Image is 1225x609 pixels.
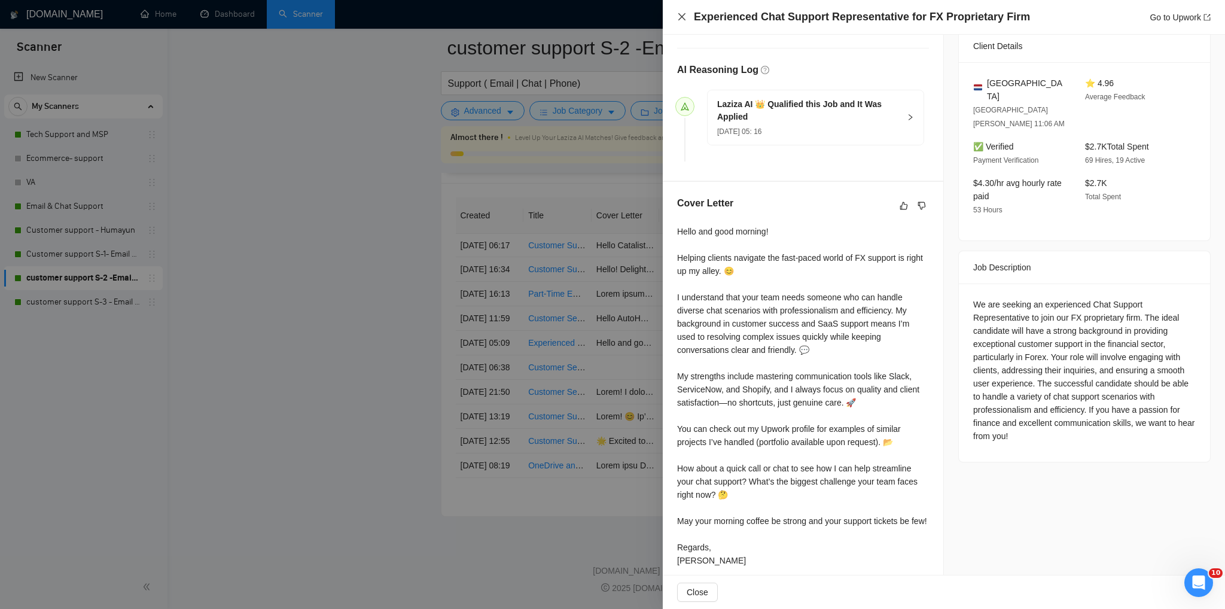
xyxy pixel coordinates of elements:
button: like [897,199,911,213]
span: Total Spent [1085,193,1121,201]
div: We are seeking an experienced Chat Support Representative to join our FX proprietary firm. The id... [973,298,1196,443]
span: $2.7K Total Spent [1085,142,1149,151]
button: Close [677,583,718,602]
span: 53 Hours [973,206,1002,214]
span: $2.7K [1085,178,1107,188]
span: close [677,12,687,22]
span: Average Feedback [1085,93,1145,101]
h5: AI Reasoning Log [677,63,758,77]
div: Hello and good morning! Helping clients navigate the fast-paced world of FX support is right up m... [677,225,929,567]
span: right [907,114,914,121]
span: send [681,102,689,111]
div: Job Description [973,251,1196,284]
span: ✅ Verified [973,142,1014,151]
span: dislike [918,201,926,211]
span: question-circle [761,66,769,74]
span: [DATE] 05: 16 [717,127,761,136]
img: 🇳🇱 [974,83,982,92]
h5: Laziza AI 👑 Qualified this Job and It Was Applied [717,98,900,123]
iframe: Intercom live chat [1184,568,1213,597]
button: dislike [915,199,929,213]
h4: Experienced Chat Support Representative for FX Proprietary Firm [694,10,1030,25]
span: like [900,201,908,211]
span: [GEOGRAPHIC_DATA][PERSON_NAME] 11:06 AM [973,106,1065,128]
span: export [1203,14,1211,21]
a: Go to Upworkexport [1150,13,1211,22]
button: Close [677,12,687,22]
span: $4.30/hr avg hourly rate paid [973,178,1062,201]
div: Client Details [973,30,1196,62]
span: 69 Hires, 19 Active [1085,156,1145,165]
span: [GEOGRAPHIC_DATA] [987,77,1066,103]
span: Close [687,586,708,599]
span: Payment Verification [973,156,1038,165]
span: ⭐ 4.96 [1085,78,1114,88]
span: 10 [1209,568,1223,578]
h5: Cover Letter [677,196,733,211]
